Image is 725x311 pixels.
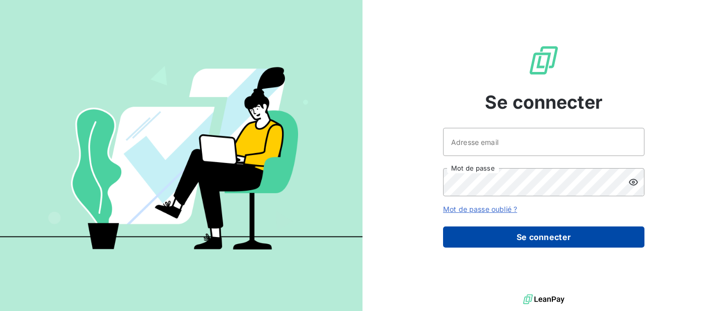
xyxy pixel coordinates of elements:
[443,205,517,213] a: Mot de passe oublié ?
[443,226,644,248] button: Se connecter
[443,128,644,156] input: placeholder
[528,44,560,76] img: Logo LeanPay
[485,89,603,116] span: Se connecter
[523,292,564,307] img: logo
